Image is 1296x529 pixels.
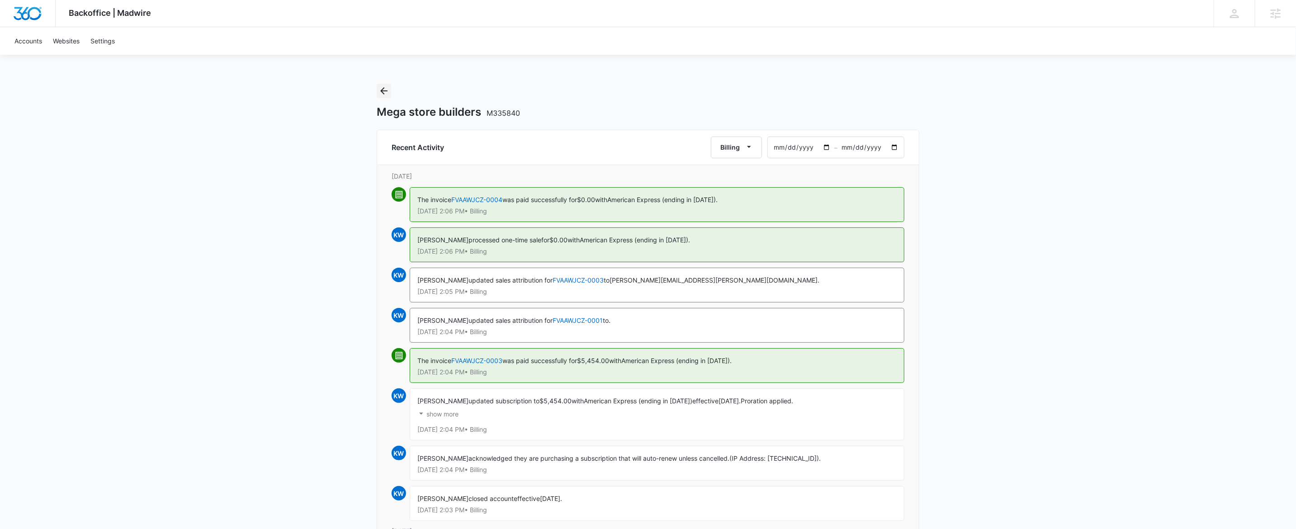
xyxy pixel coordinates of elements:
span: processed one-time sale [468,236,541,244]
span: [PERSON_NAME] [417,316,468,324]
span: (IP Address: [TECHNICAL_ID]). [729,454,821,462]
span: The invoice [417,196,451,203]
span: [DATE]. [719,397,741,405]
span: with [595,196,607,203]
p: [DATE] 2:06 PM • Billing [417,248,897,255]
span: KW [392,446,406,460]
span: acknowledged they are purchasing a subscription that will auto-renew unless cancelled. [468,454,729,462]
p: [DATE] 2:04 PM • Billing [417,369,897,375]
span: was paid successfully for [502,357,577,364]
span: updated sales attribution for [468,316,553,324]
span: KW [392,308,406,322]
span: KW [392,388,406,403]
p: [DATE] 2:04 PM • Billing [417,426,897,433]
span: $5,454.00 [577,357,609,364]
span: [PERSON_NAME] [417,276,468,284]
span: effective [692,397,719,405]
span: updated subscription to [468,397,539,405]
span: to. [603,316,610,324]
span: KW [392,486,406,501]
span: American Express (ending in [DATE]). [621,357,732,364]
a: Settings [85,27,120,55]
button: show more [417,406,459,423]
span: [PERSON_NAME][EMAIL_ADDRESS][PERSON_NAME][DOMAIN_NAME]. [610,276,819,284]
span: The invoice [417,357,451,364]
span: American Express (ending in [DATE]). [580,236,690,244]
span: $0.00 [549,236,568,244]
span: KW [392,227,406,242]
button: Billing [711,137,762,158]
span: American Express (ending in [DATE]) [584,397,692,405]
span: $5,454.00 [539,397,572,405]
h6: Recent Activity [392,142,444,153]
a: Websites [47,27,85,55]
button: Back [377,84,391,98]
span: KW [392,268,406,282]
span: [PERSON_NAME] [417,236,468,244]
span: was paid successfully for [502,196,577,203]
a: FVAAWJCZ-0001 [553,316,603,324]
p: [DATE] 2:04 PM • Billing [417,329,897,335]
span: with [609,357,621,364]
span: effective [514,495,540,502]
span: – [834,143,837,152]
span: M335840 [487,109,520,118]
span: for [541,236,549,244]
span: to [604,276,610,284]
a: Accounts [9,27,47,55]
p: [DATE] 2:06 PM • Billing [417,208,897,214]
span: [PERSON_NAME] [417,454,468,462]
p: [DATE] 2:05 PM • Billing [417,288,897,295]
span: with [568,236,580,244]
span: [PERSON_NAME] [417,397,468,405]
p: [DATE] 2:03 PM • Billing [417,507,897,513]
a: FVAAWJCZ-0003 [451,357,502,364]
span: Proration applied. [741,397,793,405]
span: [PERSON_NAME] [417,495,468,502]
p: [DATE] 2:04 PM • Billing [417,467,897,473]
span: American Express (ending in [DATE]). [607,196,718,203]
span: Backoffice | Madwire [69,8,151,18]
span: [DATE]. [540,495,562,502]
p: [DATE] [392,171,904,181]
p: show more [426,411,459,417]
span: $0.00 [577,196,595,203]
span: closed account [468,495,514,502]
a: FVAAWJCZ-0004 [451,196,502,203]
span: updated sales attribution for [468,276,553,284]
span: with [572,397,584,405]
a: FVAAWJCZ-0003 [553,276,604,284]
h1: Mega store builders [377,105,520,119]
